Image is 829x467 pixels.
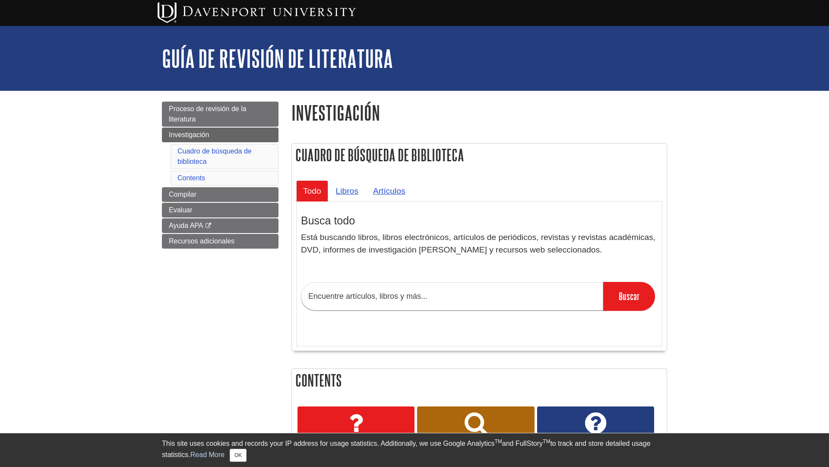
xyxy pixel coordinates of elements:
h2: Contents [292,369,667,392]
a: Recursos adicionales [162,234,278,249]
span: Proceso de revisión de la literatura [169,105,247,123]
span: Recursos adicionales [169,237,234,245]
i: This link opens in a new window [205,223,212,229]
a: Artículos [366,180,412,202]
a: Evaluar [162,203,278,218]
h1: Investigación [291,102,667,124]
a: Todo [296,180,328,202]
a: Cuadro de búsqueda de biblioteca [177,147,252,165]
a: Guía de Revisión de Literatura [162,45,393,72]
div: Guide Page Menu [162,102,278,249]
span: Compilar [169,191,196,198]
p: Está buscando libros, libros electrónicos, artículos de periódicos, revistas y revistas académica... [301,231,658,256]
sup: TM [494,438,502,445]
a: Libros [329,180,365,202]
a: Investigación [162,128,278,142]
input: Buscar [603,282,655,310]
a: Contents [177,174,205,182]
a: Read More [190,451,225,458]
sup: TM [543,438,550,445]
a: Compilar [162,187,278,202]
button: Close [230,449,247,462]
span: Ayuda APA [169,222,203,229]
a: Proceso de revisión de la literatura [162,102,278,127]
a: Ayuda APA [162,218,278,233]
h2: Cuadro de búsqueda de biblioteca [292,144,667,166]
img: Davenport University [158,2,356,23]
input: Encuentre artículos, libros y más... [301,282,603,310]
font: Busca todo [301,214,355,227]
div: This site uses cookies and records your IP address for usage statistics. Additionally, we use Goo... [162,438,667,462]
span: Investigación [169,131,209,138]
span: Evaluar [169,206,192,214]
